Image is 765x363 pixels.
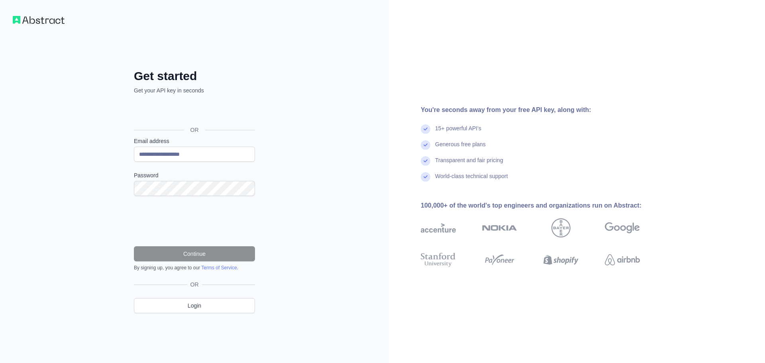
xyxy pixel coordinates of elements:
p: Get your API key in seconds [134,86,255,94]
img: check mark [421,124,430,134]
div: 100,000+ of the world's top engineers and organizations run on Abstract: [421,201,665,210]
a: Login [134,298,255,313]
div: You're seconds away from your free API key, along with: [421,105,665,115]
div: World-class technical support [435,172,508,188]
div: Transparent and fair pricing [435,156,503,172]
img: stanford university [421,251,456,269]
a: Terms of Service [201,265,237,271]
h2: Get started [134,69,255,83]
img: check mark [421,140,430,150]
div: Generous free plans [435,140,486,156]
img: check mark [421,156,430,166]
img: bayer [551,218,571,237]
img: shopify [543,251,579,269]
span: OR [187,281,202,288]
label: Password [134,171,255,179]
img: payoneer [482,251,517,269]
img: nokia [482,218,517,237]
div: By signing up, you agree to our . [134,265,255,271]
span: OR [184,126,205,134]
img: google [605,218,640,237]
img: Workflow [13,16,65,24]
iframe: Sign in with Google Button [130,103,257,121]
div: 15+ powerful API's [435,124,481,140]
img: airbnb [605,251,640,269]
img: check mark [421,172,430,182]
label: Email address [134,137,255,145]
img: accenture [421,218,456,237]
iframe: reCAPTCHA [134,206,255,237]
button: Continue [134,246,255,261]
